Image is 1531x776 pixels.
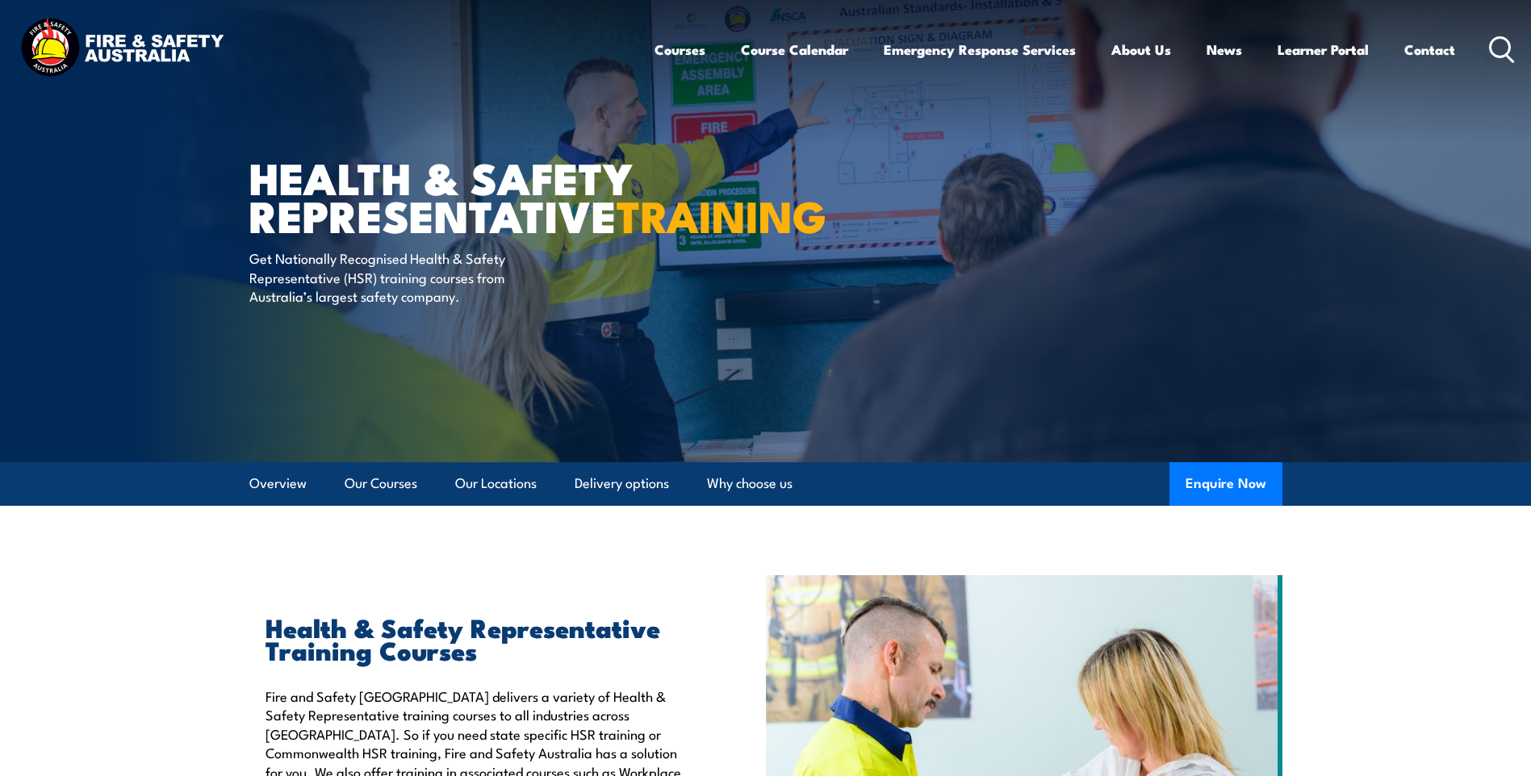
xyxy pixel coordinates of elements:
[249,248,544,305] p: Get Nationally Recognised Health & Safety Representative (HSR) training courses from Australia’s ...
[1111,28,1171,71] a: About Us
[266,615,692,661] h2: Health & Safety Representative Training Courses
[345,462,417,505] a: Our Courses
[884,28,1076,71] a: Emergency Response Services
[655,28,705,71] a: Courses
[1169,462,1282,506] button: Enquire Now
[1278,28,1369,71] a: Learner Portal
[575,462,669,505] a: Delivery options
[1404,28,1455,71] a: Contact
[617,181,826,248] strong: TRAINING
[707,462,793,505] a: Why choose us
[1207,28,1242,71] a: News
[455,462,537,505] a: Our Locations
[249,462,307,505] a: Overview
[249,158,648,233] h1: Health & Safety Representative
[741,28,848,71] a: Course Calendar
